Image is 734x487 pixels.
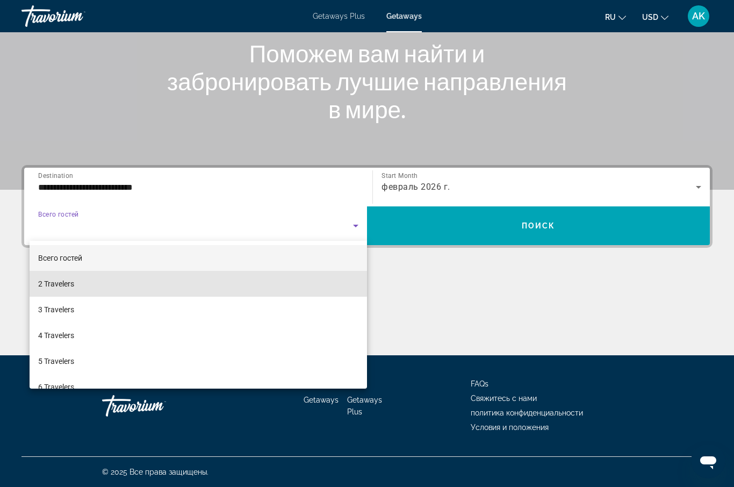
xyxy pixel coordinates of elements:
[38,254,82,262] span: Всего гостей
[38,381,74,393] span: 6 Travelers
[691,444,725,478] iframe: Кнопка запуска окна обмена сообщениями
[38,303,74,316] span: 3 Travelers
[38,329,74,342] span: 4 Travelers
[38,355,74,368] span: 5 Travelers
[38,277,74,290] span: 2 Travelers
